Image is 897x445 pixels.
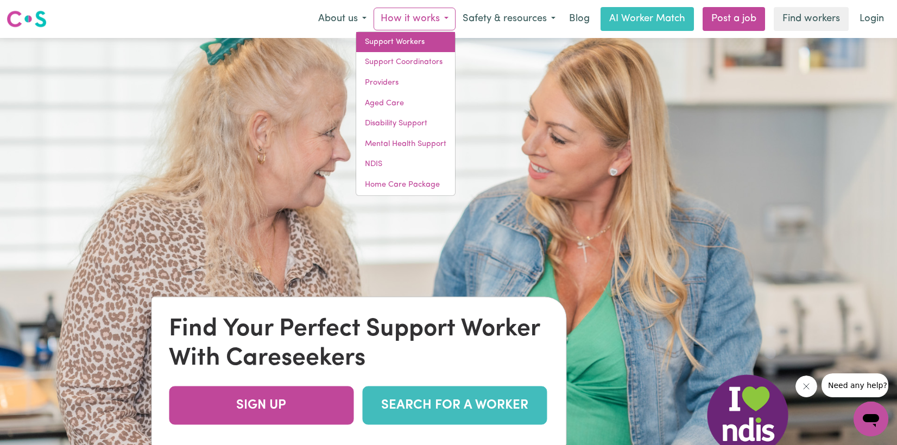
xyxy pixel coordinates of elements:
a: Careseekers logo [7,7,47,31]
a: Support Coordinators [356,52,455,73]
a: Mental Health Support [356,134,455,155]
a: Support Workers [356,32,455,53]
a: Find workers [774,7,849,31]
a: Providers [356,73,455,93]
button: About us [311,8,374,30]
iframe: Close message [795,376,817,397]
iframe: Button to launch messaging window [854,402,888,436]
a: AI Worker Match [601,7,694,31]
a: Disability Support [356,113,455,134]
a: SEARCH FOR A WORKER [362,386,547,425]
div: Find Your Perfect Support Worker With Careseekers [169,315,548,373]
a: Home Care Package [356,175,455,195]
a: Post a job [703,7,765,31]
button: How it works [374,8,456,30]
a: Blog [563,7,596,31]
div: How it works [356,31,456,196]
a: Login [853,7,890,31]
a: Aged Care [356,93,455,114]
a: SIGN UP [169,386,353,425]
button: Safety & resources [456,8,563,30]
iframe: Message from company [822,373,888,397]
a: NDIS [356,154,455,175]
img: Careseekers logo [7,9,47,29]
